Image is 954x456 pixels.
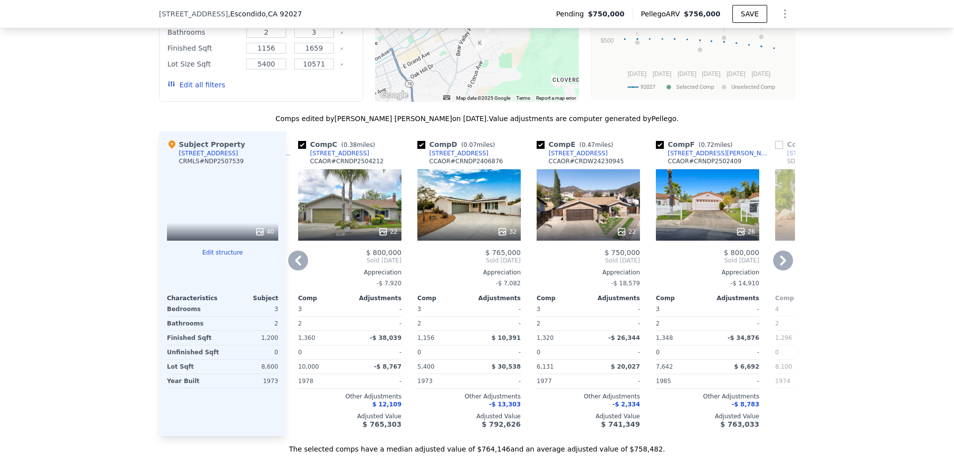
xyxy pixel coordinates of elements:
div: CCAOR # CRNDP2502409 [668,157,741,165]
span: $ 750,000 [605,249,640,257]
span: Pellego ARV [641,9,684,19]
button: Clear [340,63,344,66]
div: - [471,345,521,359]
a: Terms [516,95,530,101]
text: [DATE] [653,70,672,77]
div: Subject Property [167,139,245,149]
div: Lot Sqft [167,360,221,374]
div: Appreciation [537,268,640,276]
div: [STREET_ADDRESS][PERSON_NAME] [668,149,771,157]
a: [STREET_ADDRESS][PERSON_NAME] [656,149,771,157]
div: Other Adjustments [775,392,878,400]
div: Finished Sqft [167,331,221,345]
span: $ 20,027 [611,363,640,370]
div: 26 [736,227,755,237]
div: [STREET_ADDRESS] [429,149,488,157]
div: [STREET_ADDRESS] [179,149,238,157]
span: $ 800,000 [366,249,401,257]
text: [DATE] [678,70,697,77]
span: $ 765,303 [363,420,401,428]
div: Unfinished Sqft [167,345,221,359]
div: Adjusted Value [537,412,640,420]
span: $756,000 [684,10,720,18]
div: 2 [775,317,825,330]
span: , CA 92027 [266,10,302,18]
span: $ 30,538 [491,363,521,370]
span: Map data ©2025 Google [456,95,510,101]
text: K [636,31,639,37]
div: Adjusted Value [417,412,521,420]
span: $ 765,000 [485,249,521,257]
span: -$ 34,876 [727,334,759,341]
span: Sold [DATE] [417,257,521,264]
span: 0.72 [701,141,715,148]
div: Comp C [298,139,379,149]
div: [STREET_ADDRESS] [787,149,846,157]
div: 2 [537,317,586,330]
span: 0 [775,349,779,356]
div: Adjusted Value [775,412,878,420]
div: Comp G [775,139,857,149]
span: 0.47 [582,141,595,148]
a: [STREET_ADDRESS] [298,149,369,157]
div: 1974 [775,374,825,388]
span: 5,400 [417,363,434,370]
div: - [590,345,640,359]
span: -$ 8,783 [732,401,759,408]
div: 2 [417,317,467,330]
span: -$ 8,767 [374,363,401,370]
div: - [710,317,759,330]
div: Characteristics [167,294,223,302]
div: 1985 [656,374,706,388]
span: $ 741,349 [601,420,640,428]
text: L [699,38,702,44]
a: Open this area in Google Maps (opens a new window) [378,89,410,102]
div: CRMLS # NDP2507539 [179,157,243,165]
span: 10,000 [298,363,319,370]
button: Edit all filters [167,80,225,90]
div: 2 [225,317,278,330]
text: 92027 [640,84,655,90]
div: Finished Sqft [167,41,240,55]
span: Sold [DATE] [656,257,759,264]
span: $ 792,626 [482,420,521,428]
div: - [471,374,521,388]
button: Keyboard shortcuts [443,95,450,100]
div: 22 [617,227,636,237]
span: $ 6,692 [734,363,759,370]
span: , Escondido [228,9,302,19]
div: Adjustments [350,294,401,302]
div: - [352,317,401,330]
div: - [590,374,640,388]
div: 1,200 [225,331,278,345]
span: 1,156 [417,334,434,341]
div: Other Adjustments [656,392,759,400]
div: 40 [255,227,274,237]
span: $ 12,109 [372,401,401,408]
text: Unselected Comp [731,84,775,90]
div: 0 [225,345,278,359]
div: Adjustments [588,294,640,302]
div: Other Adjustments [417,392,521,400]
button: Show Options [775,4,795,24]
span: Pending [556,9,588,19]
div: 2 [298,317,348,330]
div: Other Adjustments [537,392,640,400]
span: 8,100 [775,363,792,370]
div: - [590,317,640,330]
span: $750,000 [588,9,625,19]
span: 4 [775,306,779,313]
div: Other Adjustments [298,392,401,400]
div: 2 [656,317,706,330]
div: 3 [225,302,278,316]
div: Bathrooms [167,25,240,39]
span: 3 [537,306,541,313]
span: -$ 38,039 [370,334,401,341]
div: - [352,302,401,316]
span: 0 [537,349,541,356]
div: SDMLS # 240010066 [787,157,847,165]
button: Edit structure [167,249,278,257]
div: Adjusted Value [656,412,759,420]
span: -$ 18,579 [611,280,640,287]
span: $ 10,391 [491,334,521,341]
